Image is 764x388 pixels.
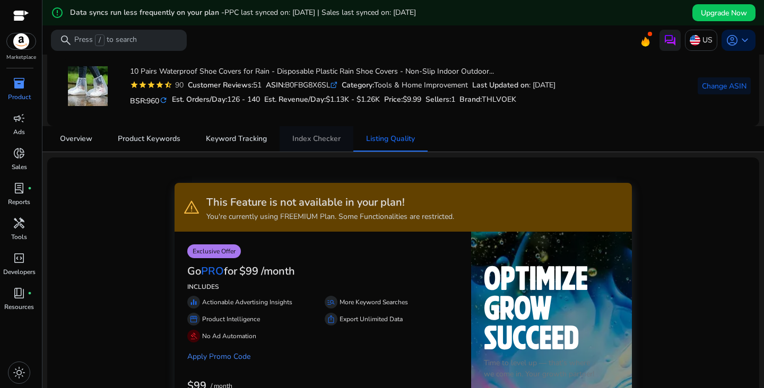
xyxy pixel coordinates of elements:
span: lab_profile [13,182,25,195]
span: book_4 [13,287,25,299]
span: donut_small [13,147,25,160]
mat-icon: star [147,81,155,89]
span: Upgrade Now [701,7,747,19]
span: fiber_manual_record [28,291,32,295]
span: PRO [201,264,224,278]
p: Actionable Advertising Insights [202,297,292,307]
span: 126 - 140 [227,94,260,104]
span: code_blocks [13,252,25,264]
p: Exclusive Offer [187,244,241,258]
p: Export Unlimited Data [340,314,403,324]
div: B0FBG8X6SL [266,80,337,91]
mat-icon: refresh [159,95,168,105]
button: Change ASIN [698,77,751,94]
p: Developers [3,267,36,277]
a: Apply Promo Code [187,351,250,361]
span: Overview [60,135,92,143]
span: warning [183,199,200,216]
h3: Go for [187,265,237,278]
b: Last Updated on [472,80,529,90]
span: search [59,34,72,47]
p: No Ad Automation [202,331,256,341]
h3: This Feature is not available in your plan! [206,196,454,209]
p: You're currently using FREEMIUM Plan. Some Functionalities are restricted. [206,211,454,222]
span: 1 [451,94,455,104]
p: Press to search [74,34,137,46]
h5: Sellers: [426,95,455,104]
span: manage_search [327,298,335,306]
span: Product Keywords [118,135,180,143]
span: Listing Quality [366,135,415,143]
img: us.svg [690,35,700,46]
span: Brand [459,94,480,104]
h5: Est. Revenue/Day: [264,95,380,104]
p: Ads [13,127,25,137]
h4: 10 Pairs Waterproof Shoe Covers for Rain - Disposable Plastic Rain Shoe Covers - Non-Slip Indoor ... [130,67,555,76]
span: light_mode [13,366,25,379]
p: Reports [8,197,30,207]
h5: BSR: [130,94,168,106]
p: Resources [4,302,34,312]
h5: : [459,95,516,104]
p: Tools [11,232,27,242]
p: Time to level up — that's where we come in. Your growth partner! [484,357,620,380]
h5: Data syncs run less frequently on your plan - [70,8,416,17]
div: Tools & Home Improvement [342,80,468,91]
mat-icon: star [130,81,138,89]
h3: $99 /month [239,265,295,278]
p: US [702,31,713,49]
span: Change ASIN [702,81,746,92]
span: $1.13K - $1.26K [326,94,380,104]
mat-icon: star [138,81,147,89]
span: $9.99 [403,94,421,104]
span: gavel [189,332,198,340]
span: inventory_2 [13,77,25,90]
p: Product [8,92,31,102]
span: keyboard_arrow_down [739,34,751,47]
mat-icon: star_half [164,81,172,89]
p: INCLUDES [187,282,458,292]
h5: Price: [384,95,421,104]
span: 960 [146,96,159,106]
span: Index Checker [292,135,341,143]
div: : [DATE] [472,80,555,91]
span: fiber_manual_record [28,186,32,190]
span: campaign [13,112,25,125]
span: THLVOEK [482,94,516,104]
span: Keyword Tracking [206,135,267,143]
span: ios_share [327,315,335,323]
button: Upgrade Now [692,4,756,21]
b: Category: [342,80,374,90]
span: account_circle [726,34,739,47]
span: equalizer [189,298,198,306]
span: storefront [189,315,198,323]
div: 90 [172,80,184,91]
img: amazon.svg [7,33,36,49]
div: 51 [188,80,262,91]
span: PPC last synced on: [DATE] | Sales last synced on: [DATE] [224,7,416,17]
p: Sales [12,162,27,172]
mat-icon: star [155,81,164,89]
b: ASIN: [266,80,285,90]
p: More Keyword Searches [340,297,408,307]
span: / [95,34,105,46]
h5: Est. Orders/Day: [172,95,260,104]
p: Marketplace [6,54,36,61]
mat-icon: error_outline [51,6,64,19]
b: Customer Reviews: [188,80,253,90]
p: Product Intelligence [202,314,260,324]
img: 51kH5DuzcfL._AC_US100_.jpg [68,66,108,106]
span: handyman [13,217,25,230]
